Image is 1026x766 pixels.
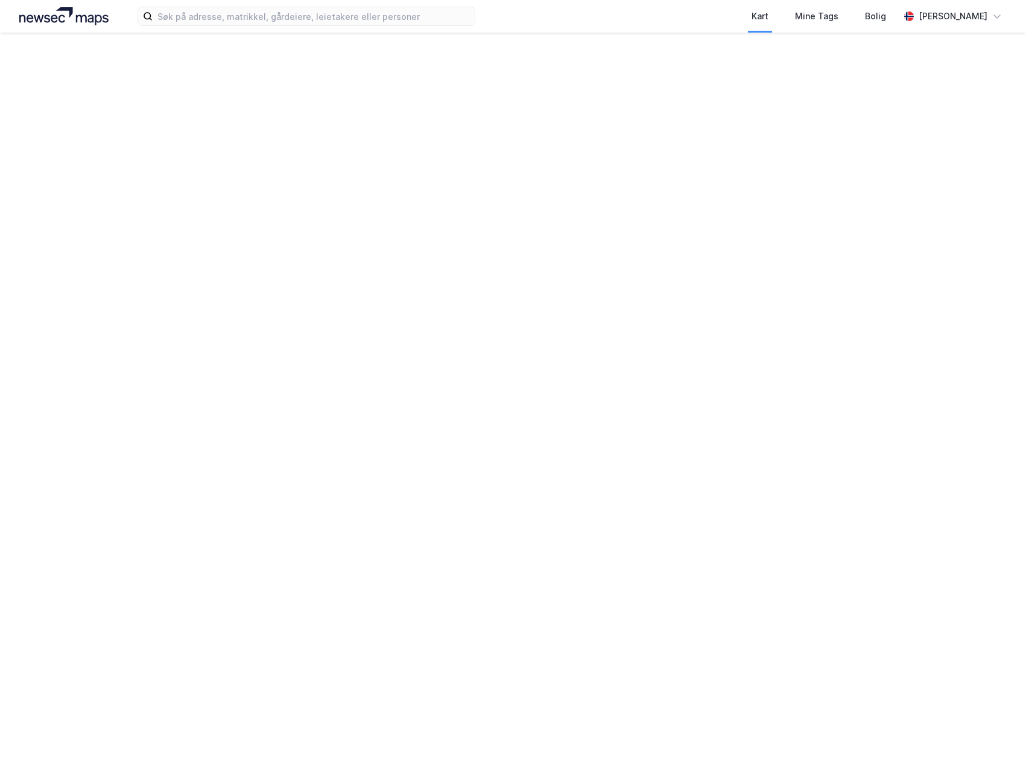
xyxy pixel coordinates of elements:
input: Søk på adresse, matrikkel, gårdeiere, leietakere eller personer [153,7,475,25]
iframe: Chat Widget [966,708,1026,766]
div: Kart [752,9,768,24]
div: Bolig [865,9,886,24]
img: logo.a4113a55bc3d86da70a041830d287a7e.svg [19,7,109,25]
div: Mine Tags [795,9,838,24]
div: [PERSON_NAME] [919,9,987,24]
